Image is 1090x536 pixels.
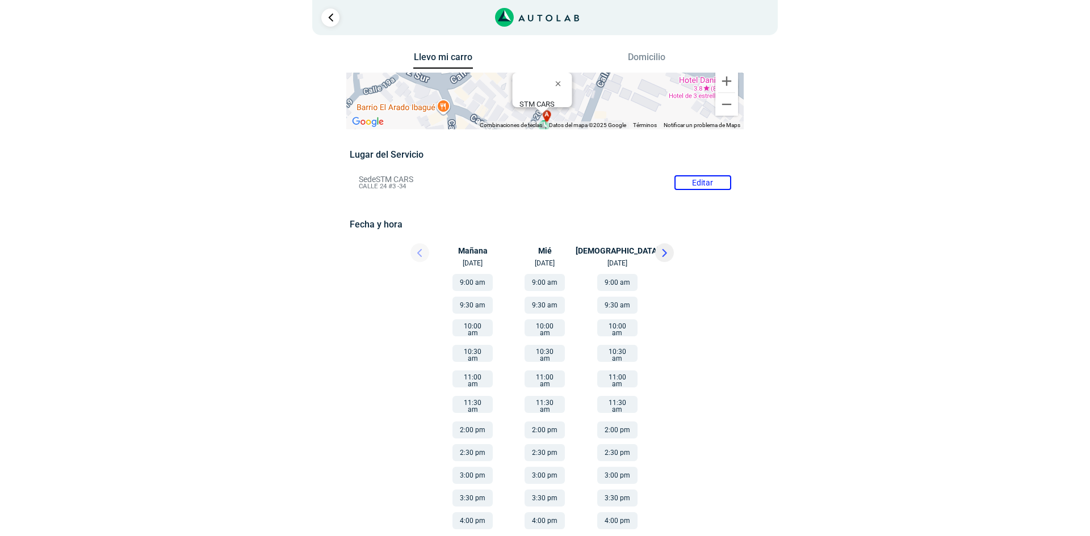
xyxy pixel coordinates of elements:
button: Reducir [715,93,738,116]
button: 3:00 pm [452,467,493,484]
button: 9:00 am [597,274,638,291]
button: 10:30 am [597,345,638,362]
button: 2:30 pm [597,444,638,461]
span: Datos del mapa ©2025 Google [549,122,626,128]
a: Link al sitio de autolab [495,11,580,22]
button: 2:00 pm [597,421,638,438]
div: CALLE 24 #3 -34 [519,100,572,117]
button: 4:00 pm [452,512,493,529]
button: 2:30 pm [525,444,565,461]
button: Llevo mi carro [413,52,473,69]
button: Ampliar [715,70,738,92]
button: 10:00 am [597,319,638,336]
button: 4:00 pm [525,512,565,529]
button: 10:00 am [525,319,565,336]
button: 3:30 pm [452,489,493,507]
button: 10:00 am [452,319,493,336]
span: a [545,110,550,120]
h5: Lugar del Servicio [350,149,740,160]
button: 3:00 pm [597,467,638,484]
button: 4:00 pm [597,512,638,529]
button: 2:30 pm [452,444,493,461]
button: 11:00 am [525,370,565,387]
button: 9:00 am [452,274,493,291]
button: 3:30 pm [525,489,565,507]
button: Cerrar [547,70,575,97]
button: 11:30 am [597,396,638,413]
a: Términos (se abre en una nueva pestaña) [633,122,657,128]
button: 11:30 am [452,396,493,413]
img: Google [349,115,387,129]
button: Combinaciones de teclas [480,121,542,129]
a: Abre esta zona en Google Maps (se abre en una nueva ventana) [349,115,387,129]
button: 9:30 am [525,297,565,314]
button: 2:00 pm [525,421,565,438]
h5: Fecha y hora [350,219,740,230]
button: 11:00 am [452,370,493,387]
button: 9:30 am [597,297,638,314]
a: Ir al paso anterior [321,9,339,27]
button: Domicilio [617,52,677,68]
a: Notificar un problema de Maps [664,122,740,128]
button: 2:00 pm [452,421,493,438]
button: 11:00 am [597,370,638,387]
button: 10:30 am [525,345,565,362]
button: 9:30 am [452,297,493,314]
b: STM CARS [519,100,555,108]
button: 3:30 pm [597,489,638,507]
button: 3:00 pm [525,467,565,484]
button: 10:30 am [452,345,493,362]
button: 11:30 am [525,396,565,413]
button: 9:00 am [525,274,565,291]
